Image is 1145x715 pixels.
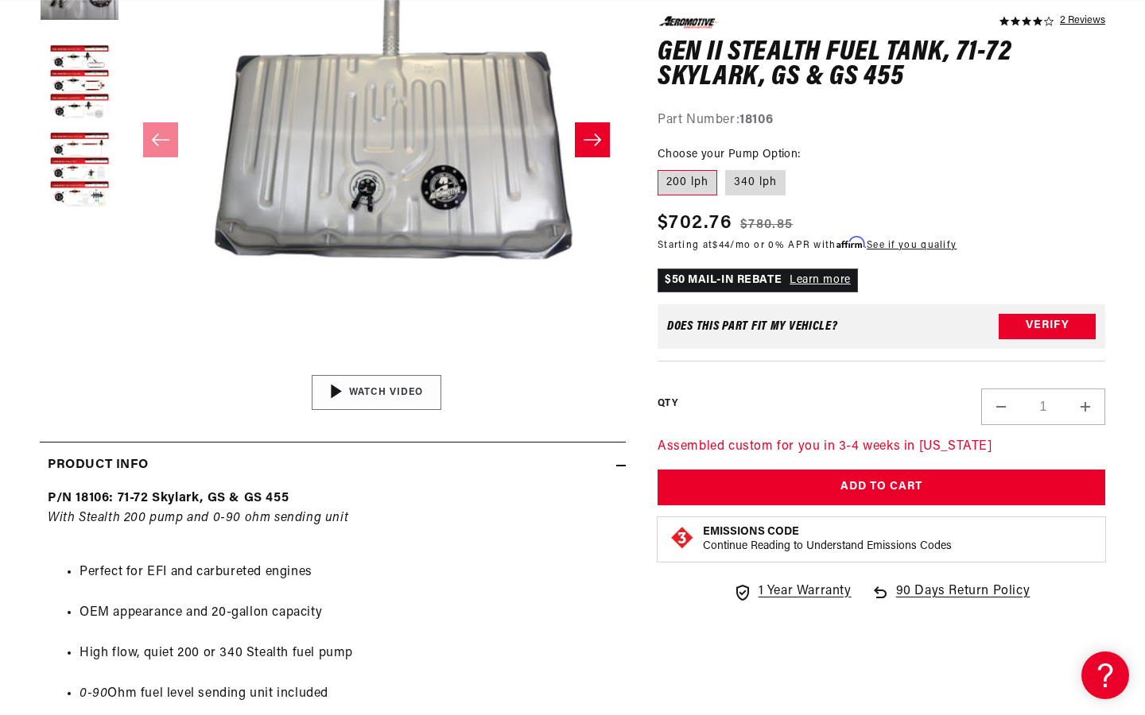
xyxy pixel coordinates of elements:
[80,687,107,700] em: 0-90
[703,525,799,537] strong: Emissions Code
[658,110,1105,130] div: Part Number:
[867,240,957,249] a: See if you qualify - Learn more about Affirm Financing (opens in modal)
[739,113,773,126] strong: 18106
[703,539,952,553] p: Continue Reading to Understand Emissions Codes
[48,492,289,504] strong: P/N 18106: 71-72 Skylark, GS & GS 455
[667,319,838,332] div: Does This part fit My vehicle?
[80,684,618,705] li: Ohm fuel level sending unit included
[658,237,957,252] p: Starting at /mo or 0% APR with .
[896,581,1030,617] span: 90 Days Return Policy
[80,562,618,583] li: Perfect for EFI and carbureted engines
[658,146,802,163] legend: Choose your Pump Option:
[999,313,1096,338] button: Verify
[143,122,178,157] button: Slide left
[658,397,677,411] label: QTY
[790,273,851,285] a: Learn more
[575,122,610,157] button: Slide right
[80,603,618,624] li: OEM appearance and 20-gallon capacity
[725,170,786,195] label: 340 lph
[759,581,852,601] span: 1 Year Warranty
[703,524,952,553] button: Emissions CodeContinue Reading to Understand Emissions Codes
[658,170,717,195] label: 200 lph
[40,44,119,123] button: Load image 3 in gallery view
[40,443,626,489] summary: Product Info
[740,214,793,234] s: $780.85
[733,581,852,601] a: 1 Year Warranty
[80,643,618,664] li: High flow, quiet 200 or 340 Stealth fuel pump
[836,236,864,248] span: Affirm
[48,455,148,476] h2: Product Info
[658,268,858,292] p: $50 MAIL-IN REBATE
[1060,16,1105,27] a: 2 reviews
[712,240,730,249] span: $44
[48,512,348,524] em: With Stealth 200 pump and 0-90 ohm sending unit
[871,581,1030,617] a: 90 Days Return Policy
[40,131,119,211] button: Load image 4 in gallery view
[658,470,1105,505] button: Add to Cart
[658,208,732,237] span: $702.76
[670,524,695,550] img: Emissions code
[658,436,1105,457] p: Assembled custom for you in 3-4 weeks in [US_STATE]
[658,40,1105,90] h1: Gen II Stealth Fuel Tank, 71-72 Skylark, GS & GS 455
